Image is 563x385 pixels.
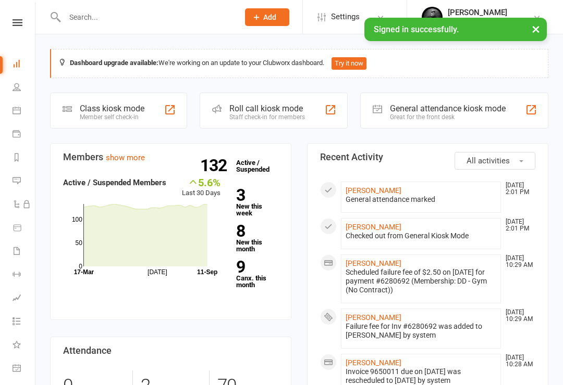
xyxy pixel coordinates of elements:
[229,113,305,121] div: Staff check-in for members
[390,113,506,121] div: Great for the front desk
[236,259,274,275] strong: 9
[13,123,36,147] a: Payments
[346,268,496,294] div: Scheduled failure fee of $2.50 on [DATE] for payment #6280692 (Membership: DD - Gym (No Contract))
[236,223,274,239] strong: 8
[500,255,535,268] time: [DATE] 10:29 AM
[63,152,278,162] h3: Members
[236,187,278,216] a: 3New this week
[346,367,496,385] div: Invoice 9650011 due on [DATE] was rescheduled to [DATE] by system
[332,57,366,70] button: Try it now
[236,223,278,252] a: 8New this month
[13,217,36,240] a: Product Sales
[13,334,36,357] a: What's New
[346,186,401,195] a: [PERSON_NAME]
[13,357,36,381] a: General attendance kiosk mode
[200,158,231,173] strong: 132
[63,345,278,356] h3: Attendance
[13,287,36,311] a: Assessments
[346,358,401,367] a: [PERSON_NAME]
[106,153,145,162] a: show more
[13,147,36,170] a: Reports
[500,182,535,196] time: [DATE] 2:01 PM
[63,178,166,187] strong: Active / Suspended Members
[80,104,144,113] div: Class kiosk mode
[236,187,274,203] strong: 3
[346,259,401,267] a: [PERSON_NAME]
[422,7,443,28] img: thumb_image1544090673.png
[527,18,545,40] button: ×
[346,232,496,240] div: Checked out from General Kiosk Mode
[245,8,289,26] button: Add
[346,195,496,204] div: General attendance marked
[448,8,507,17] div: [PERSON_NAME]
[500,219,535,232] time: [DATE] 2:01 PM
[50,49,548,78] div: We're working on an update to your Clubworx dashboard.
[182,176,221,199] div: Last 30 Days
[500,354,535,368] time: [DATE] 10:28 AM
[182,176,221,188] div: 5.6%
[374,24,459,34] span: Signed in successfully.
[13,76,36,100] a: People
[346,223,401,231] a: [PERSON_NAME]
[467,156,510,165] span: All activities
[455,152,535,170] button: All activities
[229,104,305,113] div: Roll call kiosk mode
[346,313,401,322] a: [PERSON_NAME]
[448,17,507,27] div: Got Active Fitness
[320,152,535,162] h3: Recent Activity
[80,113,144,121] div: Member self check-in
[13,100,36,123] a: Calendar
[390,104,506,113] div: General attendance kiosk mode
[346,322,496,340] div: Failure fee for Inv #6280692 was added to [PERSON_NAME] by system
[13,53,36,76] a: Dashboard
[231,151,277,181] a: 132Active / Suspended
[236,259,278,288] a: 9Canx. this month
[263,13,276,21] span: Add
[500,309,535,323] time: [DATE] 10:29 AM
[62,10,231,24] input: Search...
[70,59,158,67] strong: Dashboard upgrade available:
[331,5,360,29] span: Settings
